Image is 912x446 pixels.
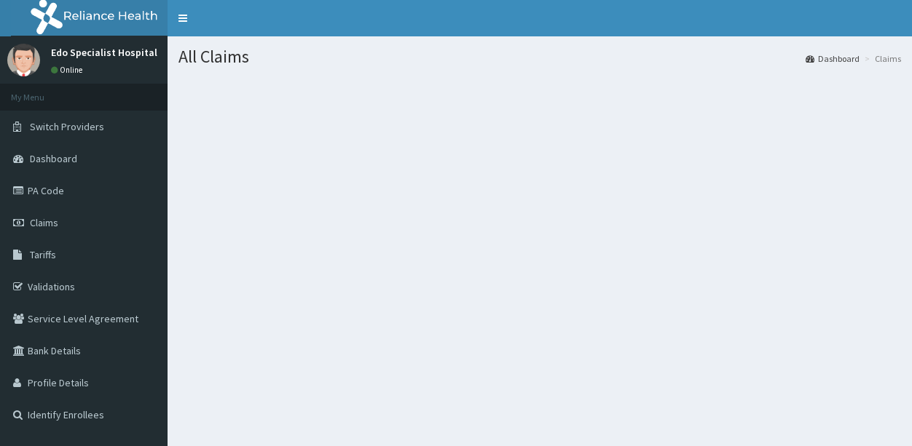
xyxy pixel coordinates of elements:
[178,47,901,66] h1: All Claims
[30,216,58,229] span: Claims
[30,152,77,165] span: Dashboard
[51,65,86,75] a: Online
[7,44,40,76] img: User Image
[806,52,860,65] a: Dashboard
[51,47,157,57] p: Edo Specialist Hospital
[30,120,104,133] span: Switch Providers
[861,52,901,65] li: Claims
[30,248,56,261] span: Tariffs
